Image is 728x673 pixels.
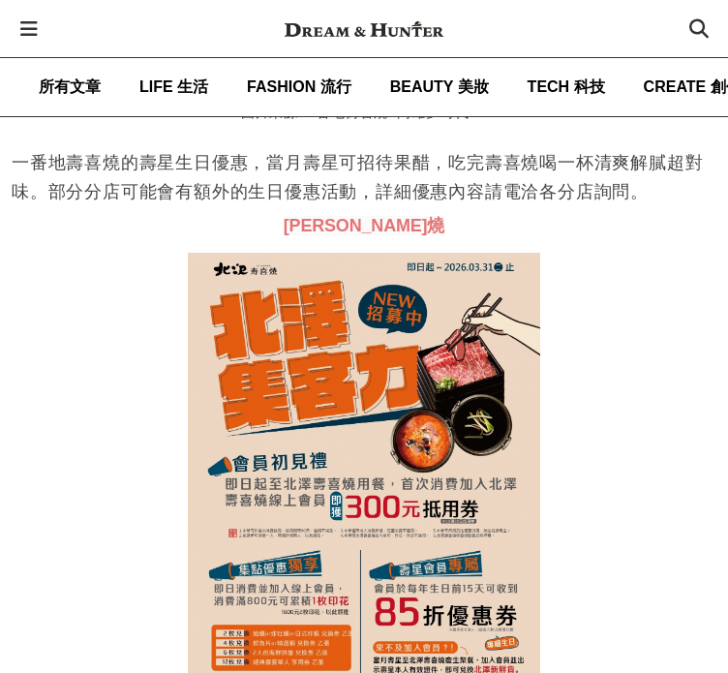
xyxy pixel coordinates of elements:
[390,78,489,95] span: BEAUTY 美妝
[390,58,489,116] a: BEAUTY 美妝
[39,58,101,116] a: 所有文章
[528,78,605,95] span: TECH 科技
[528,58,605,116] a: TECH 科技
[39,78,101,95] span: 所有文章
[247,58,351,116] a: FASHION 流行
[275,12,452,46] img: Dream & Hunter
[12,148,716,206] p: 一番地壽喜燒的壽星生日優惠，當月壽星可招待果醋，吃完壽喜燒喝一杯清爽解膩超對味。部分分店可能會有額外的生日優惠活動，詳細優惠內容請電洽各分店詢問。
[139,58,208,116] a: LIFE 生活
[139,78,208,95] span: LIFE 生活
[247,78,351,95] span: FASHION 流行
[284,216,445,235] span: [PERSON_NAME]燒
